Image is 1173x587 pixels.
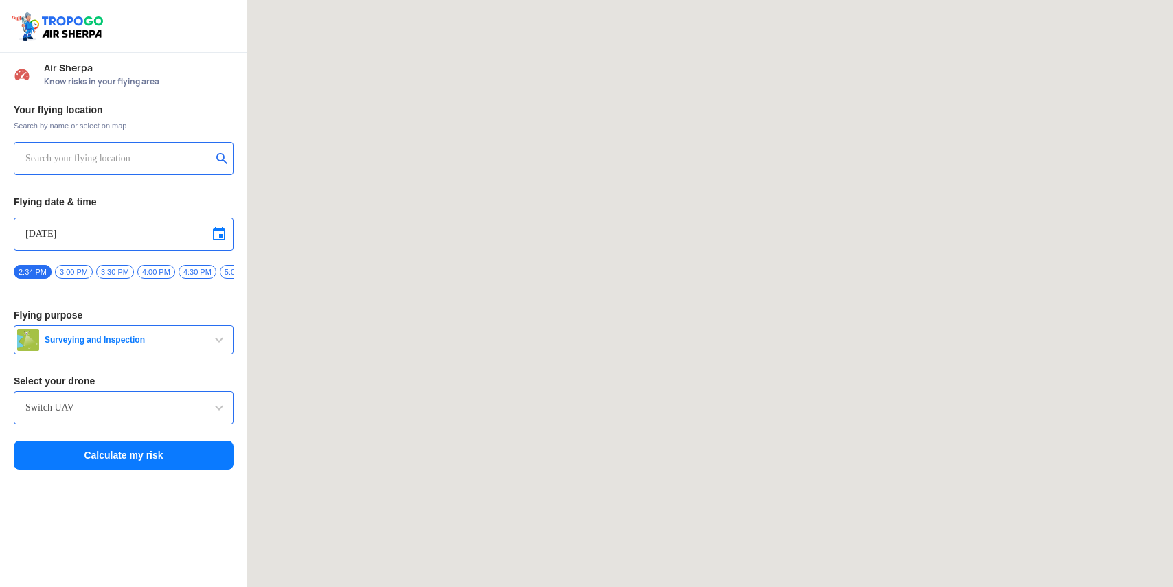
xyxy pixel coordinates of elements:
[14,325,234,354] button: Surveying and Inspection
[220,265,258,279] span: 5:00 PM
[14,197,234,207] h3: Flying date & time
[14,441,234,470] button: Calculate my risk
[25,150,212,167] input: Search your flying location
[14,120,234,131] span: Search by name or select on map
[14,105,234,115] h3: Your flying location
[14,376,234,386] h3: Select your drone
[14,66,30,82] img: Risk Scores
[25,400,222,416] input: Search by name or Brand
[137,265,175,279] span: 4:00 PM
[39,334,211,345] span: Surveying and Inspection
[44,62,234,73] span: Air Sherpa
[96,265,134,279] span: 3:30 PM
[44,76,234,87] span: Know risks in your flying area
[10,10,108,42] img: ic_tgdronemaps.svg
[179,265,216,279] span: 4:30 PM
[17,329,39,351] img: survey.png
[25,226,222,242] input: Select Date
[14,310,234,320] h3: Flying purpose
[55,265,93,279] span: 3:00 PM
[14,265,52,279] span: 2:34 PM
